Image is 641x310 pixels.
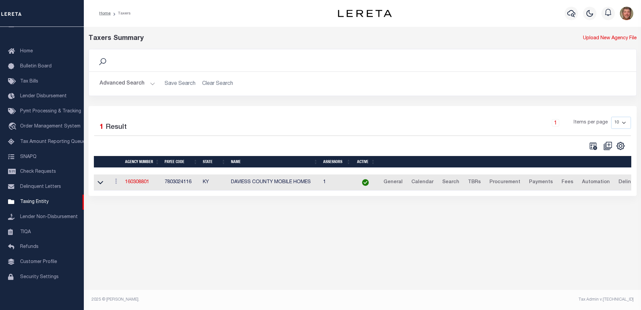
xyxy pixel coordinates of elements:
span: Order Management System [20,124,80,129]
li: Taxers [111,10,131,16]
i: travel_explore [8,122,19,131]
span: SNAPQ [20,154,37,159]
td: 1 [320,174,353,191]
img: logo-dark.svg [338,10,392,17]
span: Tax Bills [20,79,38,84]
div: Tax Admin v.[TECHNICAL_ID] [367,297,634,303]
span: Lender Non-Disbursement [20,215,78,219]
th: Agency Number: activate to sort column ascending [122,156,162,168]
a: Fees [559,177,576,188]
th: Active: activate to sort column ascending [353,156,378,168]
span: Refunds [20,245,39,249]
span: Delinquent Letters [20,185,61,189]
a: Home [99,11,111,15]
th: Assessors: activate to sort column ascending [320,156,353,168]
div: 2025 © [PERSON_NAME]. [86,297,363,303]
span: TIQA [20,229,31,234]
th: Payee Code: activate to sort column ascending [162,156,200,168]
a: 160308801 [125,180,149,185]
a: 1 [552,119,559,126]
span: Lender Disbursement [20,94,67,99]
span: Tax Amount Reporting Queue [20,140,85,144]
a: Upload New Agency File [583,35,637,42]
th: Name: activate to sort column ascending [228,156,320,168]
span: Check Requests [20,169,56,174]
span: Items per page [574,119,608,126]
span: Pymt Processing & Tracking [20,109,81,114]
span: Customer Profile [20,260,57,264]
a: TBRs [465,177,484,188]
a: Procurement [486,177,523,188]
span: Home [20,49,33,54]
td: 7803024116 [162,174,200,191]
span: Security Settings [20,275,59,279]
td: DAVIESS COUNTY MOBILE HOMES [228,174,320,191]
a: Payments [526,177,556,188]
label: Result [106,122,127,133]
a: Search [439,177,462,188]
td: KY [200,174,228,191]
img: check-icon-green.svg [362,179,369,186]
a: General [381,177,406,188]
span: Taxing Entity [20,200,49,204]
span: Bulletin Board [20,64,52,69]
a: Calendar [408,177,436,188]
div: Taxers Summary [89,34,497,44]
button: Advanced Search [100,77,155,90]
th: State: activate to sort column ascending [200,156,228,168]
a: Automation [579,177,613,188]
span: 1 [100,124,104,131]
